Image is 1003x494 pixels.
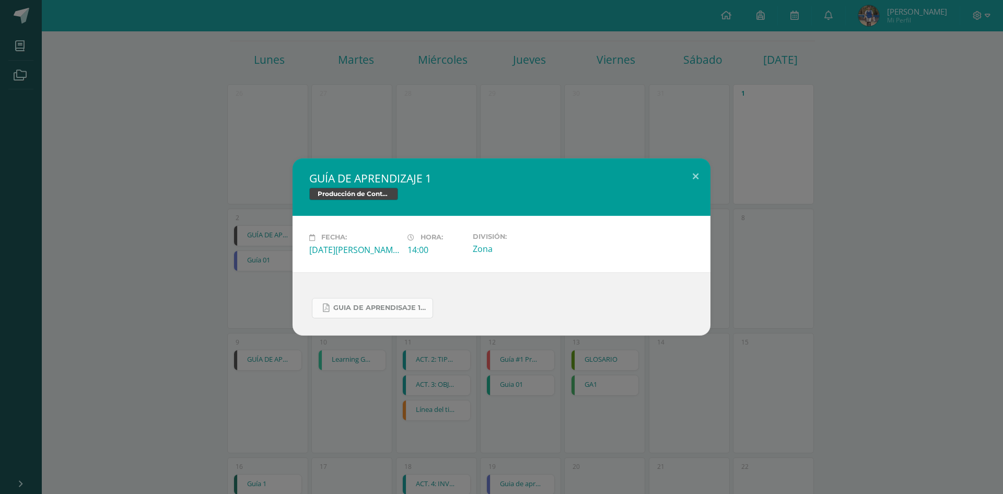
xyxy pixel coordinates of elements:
[407,244,464,256] div: 14:00
[681,158,710,194] button: Close (Esc)
[309,244,399,256] div: [DATE][PERSON_NAME]
[312,298,433,318] a: Guia de aprendisaje 1 unidad 3.pdf
[473,233,563,240] label: División:
[309,188,398,200] span: Producción de Contenidos Digitales
[421,234,443,242] span: Hora:
[309,171,694,186] h2: GUÍA DE APRENDIZAJE 1
[333,304,427,312] span: Guia de aprendisaje 1 unidad 3.pdf
[473,243,563,255] div: Zona
[321,234,347,242] span: Fecha:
